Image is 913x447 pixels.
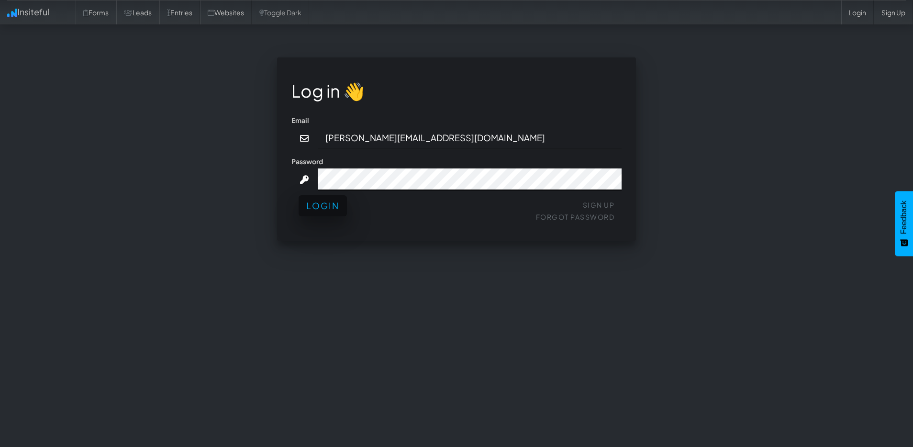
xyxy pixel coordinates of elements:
a: Entries [159,0,200,24]
button: Login [299,195,347,216]
a: Login [841,0,874,24]
img: icon.png [7,9,17,17]
label: Email [291,115,309,125]
a: Forms [76,0,116,24]
a: Sign Up [874,0,913,24]
h1: Log in 👋 [291,81,622,101]
a: Websites [200,0,252,24]
input: john@doe.com [318,127,622,149]
span: Feedback [900,201,908,234]
a: Sign Up [583,201,615,209]
a: Toggle Dark [252,0,309,24]
label: Password [291,156,323,166]
a: Forgot Password [536,212,615,221]
button: Feedback - Show survey [895,191,913,256]
a: Leads [116,0,159,24]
